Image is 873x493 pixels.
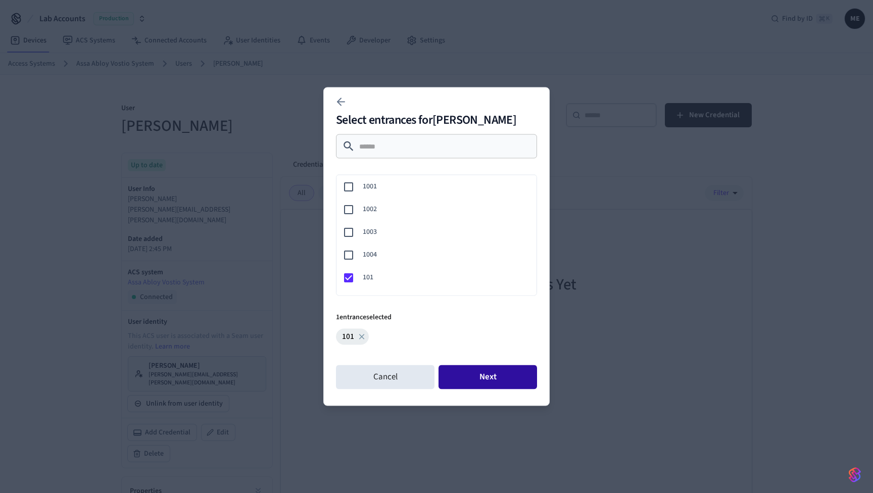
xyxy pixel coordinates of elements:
[336,114,537,126] h2: Select entrances for [PERSON_NAME]
[363,204,528,215] span: 1002
[332,198,537,221] div: 1002
[332,266,537,289] div: 101
[332,243,537,266] div: 1004
[336,329,369,345] div: 101
[336,331,360,343] span: 101
[336,365,434,389] button: Cancel
[336,312,537,323] p: 1 entrance selected
[363,272,528,283] span: 101
[363,250,528,260] span: 1004
[439,365,537,389] button: Next
[332,289,537,312] div: 102
[363,181,528,192] span: 1001
[849,467,861,483] img: SeamLogoGradient.69752ec5.svg
[332,175,537,198] div: 1001
[332,221,537,243] div: 1003
[363,295,528,306] span: 102
[363,227,528,237] span: 1003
